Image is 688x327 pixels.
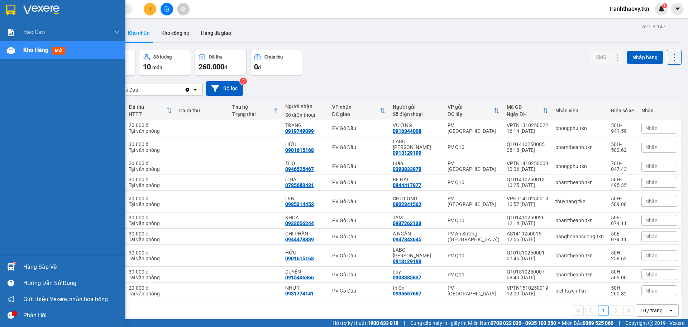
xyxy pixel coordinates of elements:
svg: open [192,87,198,93]
div: 30.000 đ [129,177,172,182]
div: 0947843645 [393,237,421,242]
div: 50H-258.62 [611,250,634,261]
div: VƯƠNG [393,122,440,128]
div: 10:57 [DATE] [507,201,548,207]
div: PV Q10 [448,218,500,223]
sup: 3 [240,78,247,85]
div: Số điện thoại [393,111,440,117]
div: 08:43 [DATE] [507,275,548,280]
button: Kho nhận [122,24,156,42]
th: Toggle SortBy [444,101,503,120]
div: 0919749099 [285,128,314,134]
div: 0944417977 [393,182,421,188]
button: Số lượng10món [139,50,191,76]
div: 0915406866 [285,275,314,280]
div: Phản hồi [23,310,120,321]
div: Thu hộ [232,104,272,110]
div: PV Gò Dầu [332,288,386,294]
div: 12:56 [DATE] [507,237,548,242]
div: phamtheanh.tkn [555,218,604,223]
div: 0933056244 [285,220,314,226]
div: LABO NGUYỄN LONG [393,247,440,258]
div: 30.000 đ [129,231,172,237]
span: | [619,319,620,327]
div: Biển số xe [611,108,634,113]
div: 0916344008 [393,128,421,134]
div: BÉ HAI [393,177,440,182]
img: icon-new-feature [658,6,665,12]
sup: 1 [14,262,16,264]
span: | [404,319,405,327]
div: VPTN1310250022 [507,122,548,128]
button: aim [177,3,190,15]
span: món [152,65,162,70]
div: tuấn [393,160,440,166]
svg: Clear value [185,87,190,93]
div: Tại văn phòng [129,128,172,134]
div: 0913129199 [393,150,421,156]
div: 0931774141 [285,291,314,296]
div: ĐC giao [332,111,380,117]
div: phongphu.tkn [555,125,604,131]
div: Người nhận [285,103,325,109]
div: 50H-941.59 [611,122,634,134]
span: 1 [663,3,666,8]
span: Báo cáo [23,28,45,37]
div: VPHT1410250013 [507,196,548,201]
div: VPTN1510250019 [507,285,548,291]
div: 0913129199 [393,258,421,264]
div: 16:14 [DATE] [507,128,548,134]
span: caret-down [674,6,681,12]
div: duy [393,269,440,275]
div: HTTT [129,111,166,117]
img: warehouse-icon [7,47,15,54]
div: 0935657657 [393,291,421,296]
div: PV [GEOGRAPHIC_DATA] [448,122,500,134]
div: 10 / trang [640,307,663,314]
div: 10:06 [DATE] [507,166,548,172]
span: Nhãn [645,234,658,239]
span: Miền Nam [468,319,556,327]
div: phamtheanh.tkn [555,144,604,150]
img: logo-vxr [6,5,15,15]
div: Q101510250001 [507,250,548,256]
span: Nhãn [645,144,658,150]
span: Nhãn [645,125,658,131]
div: PV [GEOGRAPHIC_DATA] [448,285,500,296]
div: phamtheanh.tkn [555,272,604,277]
div: 0901615168 [285,256,314,261]
div: HỮU [285,250,325,256]
div: Hướng dẫn sử dụng [23,278,120,289]
div: phamtheanh.tkn [555,179,604,185]
button: 1 [598,305,609,316]
button: Hàng đã giao [195,24,237,42]
th: Toggle SortBy [125,101,176,120]
div: PV Gò Dầu [332,179,386,185]
div: PV Q10 [448,179,500,185]
div: Ngày ĐH [507,111,543,117]
div: Đã thu [129,104,166,110]
span: đ [258,65,261,70]
div: 0785683431 [285,182,314,188]
div: Nhãn [641,108,677,113]
button: Chưa thu0đ [250,50,302,76]
strong: 0369 525 060 [583,320,613,326]
div: 20.000 đ [129,160,172,166]
span: Miền Bắc [562,319,613,327]
div: Q101410250013 [507,177,548,182]
button: Kho công nợ [156,24,195,42]
span: Nhãn [645,218,658,223]
strong: 0708 023 035 - 0935 103 250 [491,320,556,326]
div: 50H-495.35 [611,177,634,188]
div: KHOA [285,215,325,220]
span: 260.000 [199,62,224,71]
div: 0908385837 [393,275,421,280]
div: 20.000 đ [129,285,172,291]
div: 0393833979 [393,166,421,172]
div: 20.000 đ [129,122,172,128]
div: phamtheanh.tkn [555,253,604,258]
img: solution-icon [7,29,15,36]
input: Selected PV Gò Dầu. [139,86,140,93]
div: Tại văn phòng [129,147,172,153]
div: PV Gò Dầu [332,253,386,258]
